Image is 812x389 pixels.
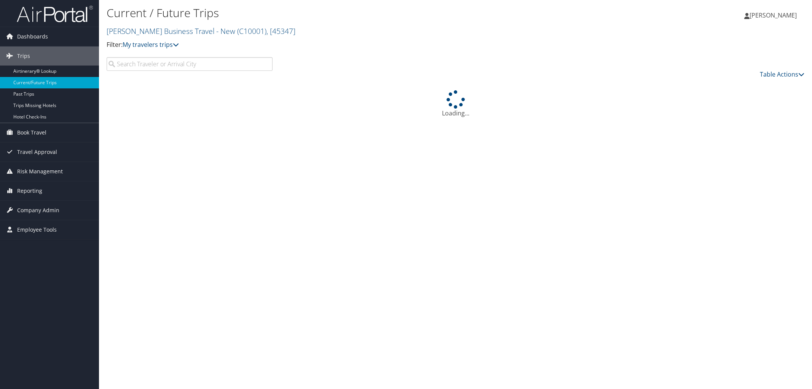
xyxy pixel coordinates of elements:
[107,26,295,36] a: [PERSON_NAME] Business Travel - New
[266,26,295,36] span: , [ 45347 ]
[17,162,63,181] span: Risk Management
[17,201,59,220] span: Company Admin
[760,70,804,78] a: Table Actions
[17,27,48,46] span: Dashboards
[107,90,804,118] div: Loading...
[107,5,572,21] h1: Current / Future Trips
[17,181,42,200] span: Reporting
[750,11,797,19] span: [PERSON_NAME]
[17,220,57,239] span: Employee Tools
[123,40,179,49] a: My travelers trips
[17,5,93,23] img: airportal-logo.png
[237,26,266,36] span: ( C10001 )
[17,46,30,66] span: Trips
[107,57,273,71] input: Search Traveler or Arrival City
[107,40,572,50] p: Filter:
[17,142,57,162] span: Travel Approval
[17,123,46,142] span: Book Travel
[744,4,804,27] a: [PERSON_NAME]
